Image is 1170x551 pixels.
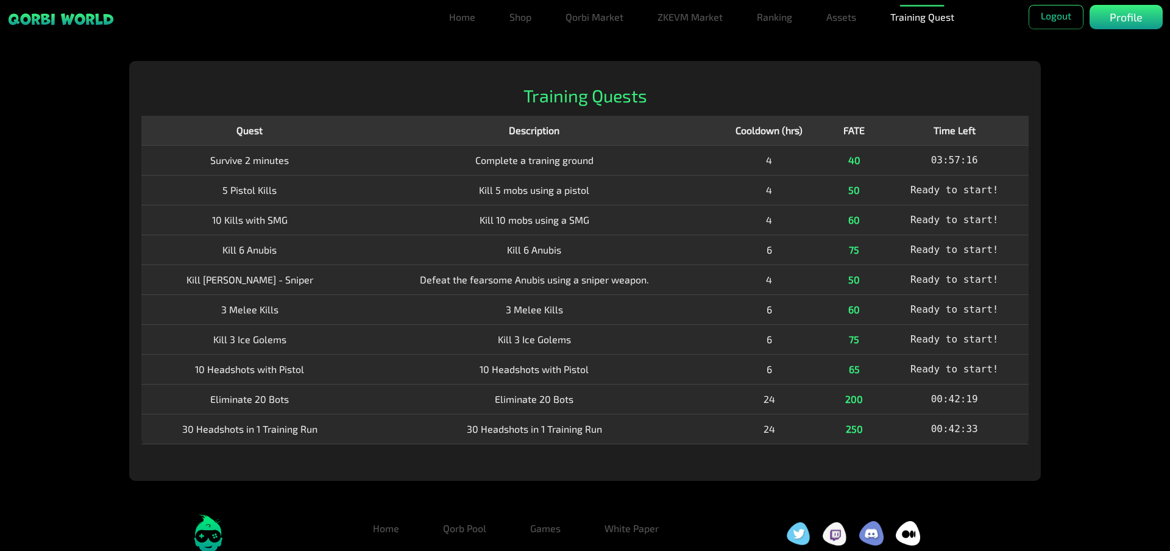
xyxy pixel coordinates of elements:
[910,214,999,226] span: Ready to start!
[910,333,999,345] span: Ready to start!
[141,145,358,175] td: Survive 2 minutes
[358,324,711,354] td: Kill 3 Ice Golems
[561,5,628,29] a: Qorbi Market
[910,304,999,315] span: Ready to start!
[835,153,873,168] div: 40
[358,175,711,205] td: Kill 5 mobs using a pistol
[835,302,873,317] div: 60
[711,235,829,265] td: 6
[141,265,358,294] td: Kill [PERSON_NAME] - Sniper
[711,116,829,146] th: Cooldown (hrs)
[141,205,358,235] td: 10 Kills with SMG
[711,324,829,354] td: 6
[910,184,999,196] span: Ready to start!
[7,12,115,26] img: sticky brand-logo
[880,414,1029,444] td: 00:42:33
[505,5,536,29] a: Shop
[835,362,873,377] div: 65
[835,392,873,407] div: 200
[358,414,711,444] td: 30 Headshots in 1 Training Run
[141,354,358,384] td: 10 Headshots with Pistol
[885,5,959,29] a: Training Quest
[859,521,884,546] img: social icon
[786,522,810,546] img: social icon
[711,145,829,175] td: 4
[595,516,668,541] a: White Paper
[141,414,358,444] td: 30 Headshots in 1 Training Run
[358,384,711,414] td: Eliminate 20 Bots
[520,516,570,541] a: Games
[711,175,829,205] td: 4
[653,5,728,29] a: ZKEVM Market
[444,5,480,29] a: Home
[141,85,1029,107] h2: Training Quests
[880,384,1029,414] td: 00:42:19
[358,116,711,146] th: Description
[823,522,847,546] img: social icon
[358,354,711,384] td: 10 Headshots with Pistol
[896,521,920,546] img: social icon
[880,145,1029,175] td: 03:57:16
[141,294,358,324] td: 3 Melee Kills
[910,274,999,285] span: Ready to start!
[358,294,711,324] td: 3 Melee Kills
[433,516,496,541] a: Qorb Pool
[711,414,829,444] td: 24
[1029,5,1083,29] button: Logout
[358,205,711,235] td: Kill 10 mobs using a SMG
[821,5,861,29] a: Assets
[835,213,873,227] div: 60
[880,116,1029,146] th: Time Left
[358,235,711,265] td: Kill 6 Anubis
[141,235,358,265] td: Kill 6 Anubis
[835,422,873,436] div: 250
[711,294,829,324] td: 6
[1110,9,1143,26] p: Profile
[910,363,999,375] span: Ready to start!
[828,116,880,146] th: FATE
[141,116,358,146] th: Quest
[358,145,711,175] td: Complete a traning ground
[711,265,829,294] td: 4
[835,243,873,257] div: 75
[358,265,711,294] td: Defeat the fearsome Anubis using a sniper weapon.
[141,384,358,414] td: Eliminate 20 Bots
[910,244,999,255] span: Ready to start!
[363,516,409,541] a: Home
[835,332,873,347] div: 75
[141,324,358,354] td: Kill 3 Ice Golems
[711,205,829,235] td: 4
[835,183,873,197] div: 50
[752,5,797,29] a: Ranking
[711,354,829,384] td: 6
[141,175,358,205] td: 5 Pistol Kills
[835,272,873,287] div: 50
[711,384,829,414] td: 24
